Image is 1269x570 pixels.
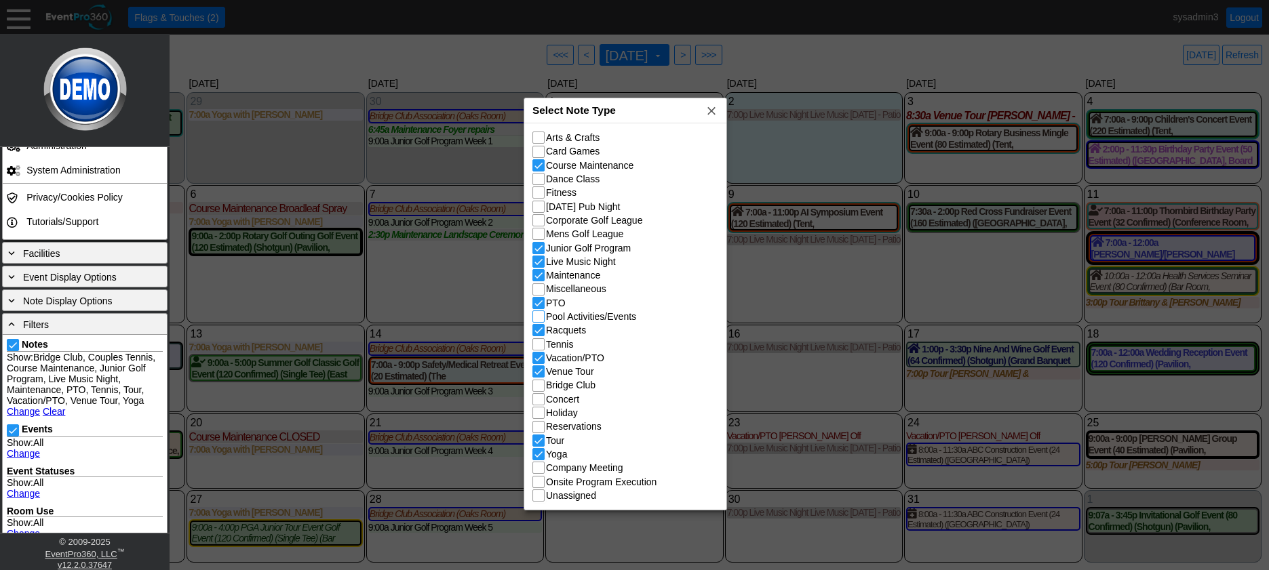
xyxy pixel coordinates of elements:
[546,380,596,390] label: Bridge Club
[22,424,53,434] label: Events
[23,272,117,283] span: Event Display Options
[21,185,142,209] td: Privacy/Cookies Policy
[7,352,163,417] div: Show:
[546,407,578,418] label: Holiday
[7,517,163,539] div: Show:
[5,245,164,260] div: Facilities
[33,437,44,448] span: All
[546,476,657,487] label: Onsite Program Execution
[3,158,167,182] tr: System Administration
[546,132,600,143] label: Arts & Crafts
[45,549,117,559] a: EventPro360, LLC
[546,339,573,350] label: Tennis
[58,561,112,570] a: v12.2.0.37647
[117,547,125,555] sup: ™
[546,146,600,157] label: Card Games
[546,201,620,212] label: [DATE] Pub Night
[546,243,631,253] label: Junior Golf Program
[5,317,164,331] div: Filters
[546,325,586,335] label: Racquets
[7,477,163,499] div: Show:
[7,488,40,499] a: Change
[546,228,623,239] label: Mens Golf League
[546,352,604,363] label: Vacation/PTO
[33,517,44,528] span: All
[546,394,579,405] label: Concert
[22,339,48,350] label: Notes
[7,506,163,517] div: Room Use
[546,311,636,322] label: Pool Activities/Events
[546,215,642,226] label: Corporate Golf League
[546,256,616,267] label: Live Music Night
[546,174,600,184] label: Dance Class
[23,319,49,330] span: Filters
[7,528,40,539] a: Change
[3,185,167,209] tr: Privacy/Cookies Policy
[546,298,566,308] label: PTO
[546,490,596,501] label: Unassigned
[33,477,44,488] span: All
[7,352,155,406] span: Bridge Club, Couples Tennis, Course Maintenance, Junior Golf Program, Live Music Night, Maintenan...
[7,448,40,459] a: Change
[546,449,567,460] label: Yoga
[5,293,164,308] div: Note Display Options
[546,462,623,473] label: Company Meeting
[43,406,65,417] a: Clear
[7,466,163,477] div: Event Statuses
[546,435,564,446] label: Tour
[7,437,163,459] div: Show:
[7,406,40,417] a: Change
[546,160,633,171] label: Course Maintenance
[40,34,130,144] img: Logo
[3,209,167,234] tr: Tutorials/Support
[546,283,606,294] label: Miscellaneous
[23,296,113,306] span: Note Display Options
[546,366,594,377] label: Venue Tour
[21,209,142,234] td: Tutorials/Support
[3,537,166,547] div: © 2009- 2025
[546,421,602,432] label: Reservations
[21,158,142,182] td: System Administration
[5,269,164,284] div: Event Display Options
[546,270,600,281] label: Maintenance
[532,104,616,116] span: Select Note Type
[23,248,60,259] span: Facilities
[546,187,577,198] label: Fitness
